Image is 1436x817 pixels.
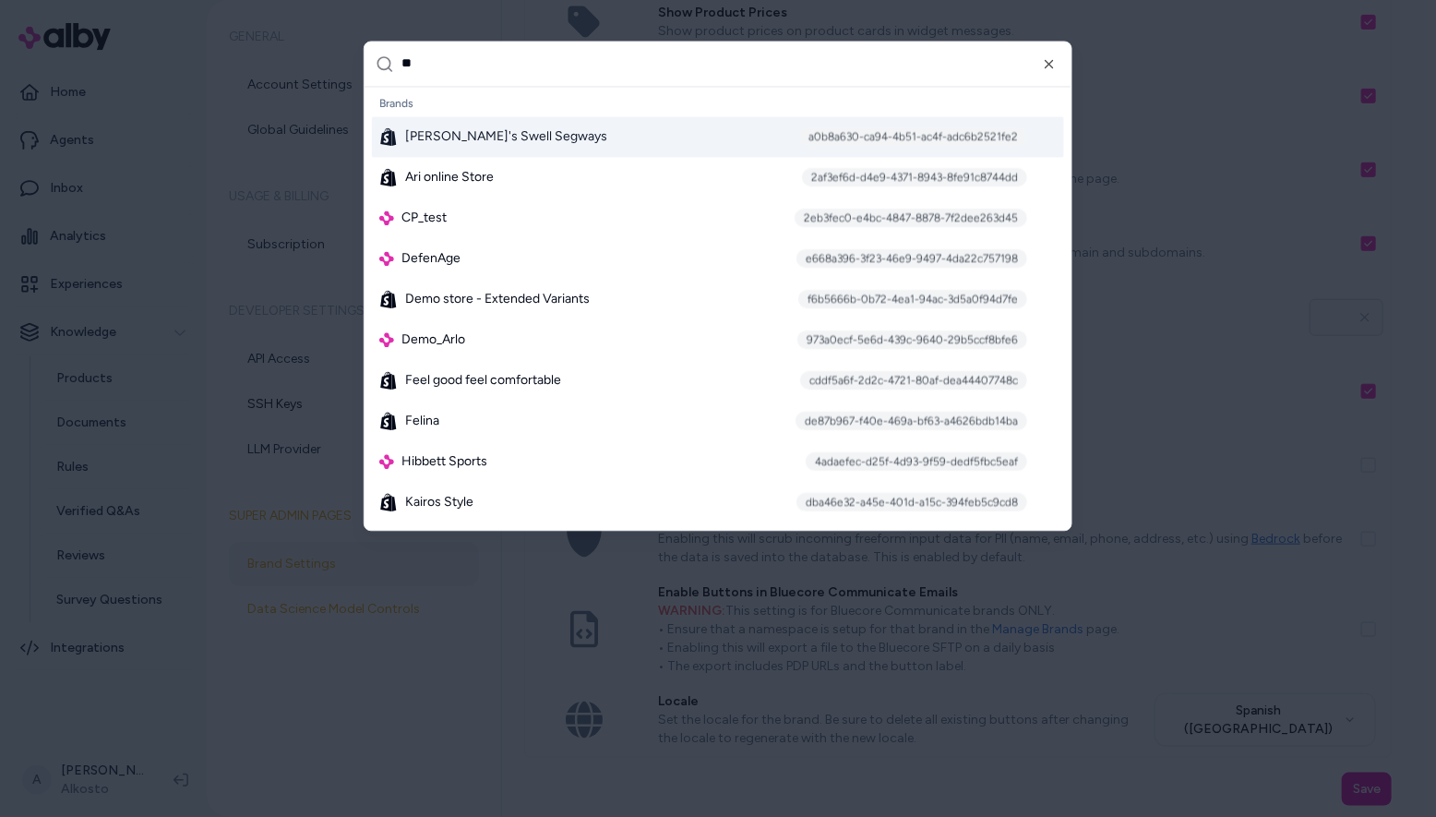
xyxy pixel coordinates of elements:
[798,290,1027,308] div: f6b5666b-0b72-4ea1-94ac-3d5a0f94d7fe
[405,493,473,511] span: Kairos Style
[800,371,1027,390] div: cddf5a6f-2d2c-4721-80af-dea44407748c
[806,452,1027,471] div: 4adaefec-d25f-4d93-9f59-dedf5fbc5eaf
[795,209,1027,227] div: 2eb3fec0-e4bc-4847-8878-7f2dee263d45
[405,371,561,390] span: Feel good feel comfortable
[401,330,465,349] span: Demo_Arlo
[379,210,394,225] img: alby Logo
[379,332,394,347] img: alby Logo
[401,209,447,227] span: CP_test
[401,249,461,268] span: DefenAge
[379,454,394,469] img: alby Logo
[372,90,1064,116] div: Brands
[796,493,1027,511] div: dba46e32-a45e-401d-a15c-394feb5c9cd8
[405,290,590,308] span: Demo store - Extended Variants
[405,412,439,430] span: Felina
[405,127,607,146] span: [PERSON_NAME]'s Swell Segways
[802,168,1027,186] div: 2af3ef6d-d4e9-4371-8943-8fe91c8744dd
[405,168,494,186] span: Ari online Store
[797,330,1027,349] div: 973a0ecf-5e6d-439c-9640-29b5ccf8bfe6
[796,249,1027,268] div: e668a396-3f23-46e9-9497-4da22c757198
[379,251,394,266] img: alby Logo
[401,452,487,471] span: Hibbett Sports
[796,412,1027,430] div: de87b967-f40e-469a-bf63-a4626bdb14ba
[799,127,1027,146] div: a0b8a630-ca94-4b51-ac4f-adc6b2521fe2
